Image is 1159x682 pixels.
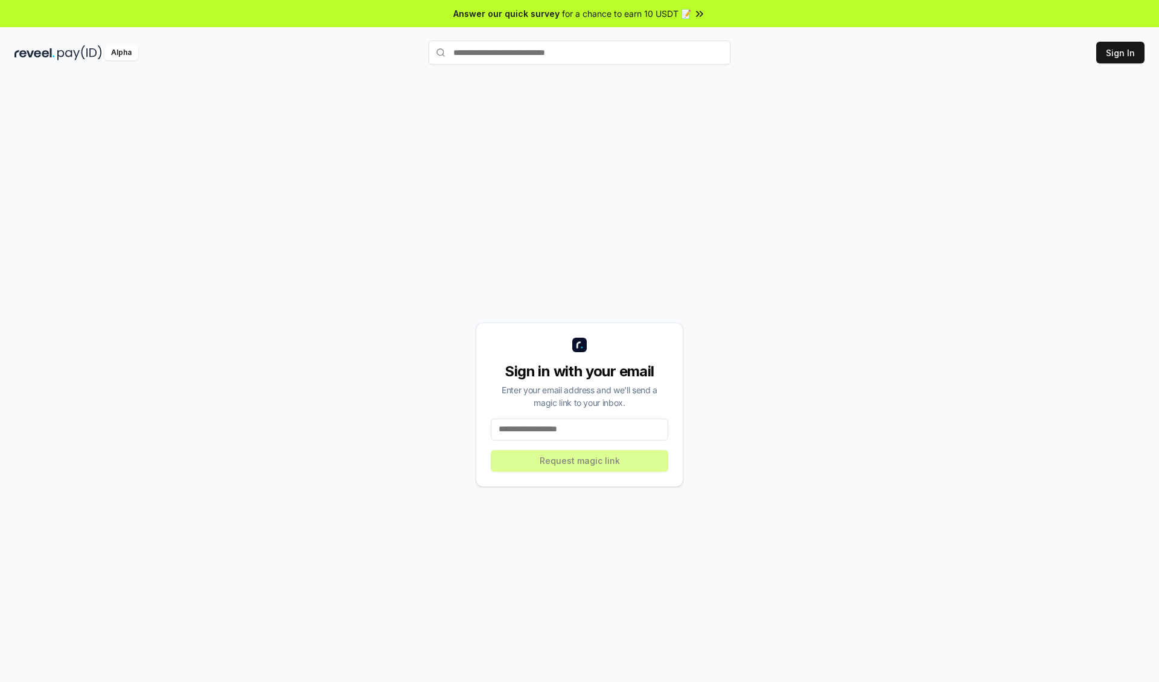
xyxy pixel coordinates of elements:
span: Answer our quick survey [453,7,560,20]
img: pay_id [57,45,102,60]
img: logo_small [572,338,587,352]
div: Enter your email address and we’ll send a magic link to your inbox. [491,384,668,409]
span: for a chance to earn 10 USDT 📝 [562,7,691,20]
img: reveel_dark [14,45,55,60]
button: Sign In [1096,42,1145,63]
div: Sign in with your email [491,362,668,381]
div: Alpha [104,45,138,60]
